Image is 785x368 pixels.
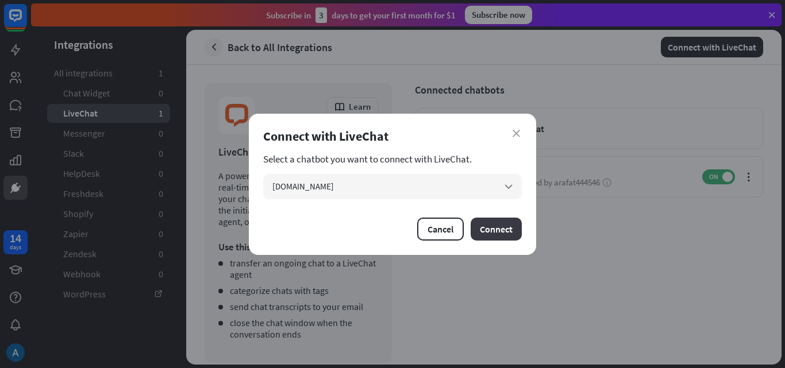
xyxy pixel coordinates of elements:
i: arrow_down [502,180,515,193]
span: [DOMAIN_NAME] [272,181,334,192]
section: Select a chatbot you want to connect with LiveChat. [263,153,522,165]
button: Cancel [417,218,464,241]
button: Open LiveChat chat widget [9,5,44,39]
i: close [513,130,520,137]
div: Connect with LiveChat [263,128,522,144]
button: Connect [471,218,522,241]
